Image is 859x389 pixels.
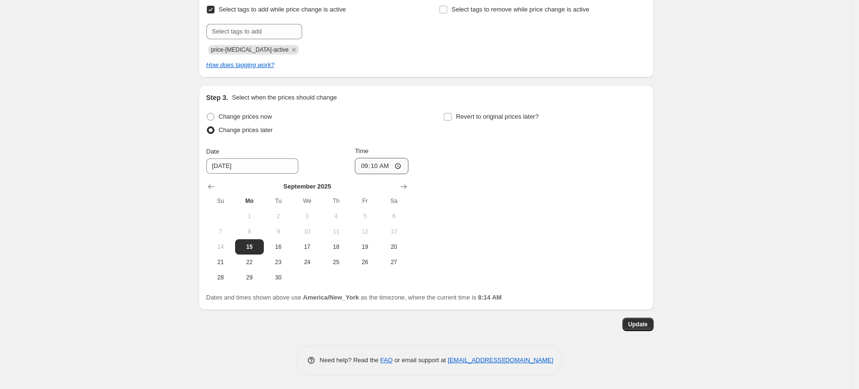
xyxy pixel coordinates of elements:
[383,258,404,266] span: 27
[206,239,235,255] button: Sunday September 14 2025
[219,113,272,120] span: Change prices now
[235,239,264,255] button: Today Monday September 15 2025
[239,197,260,205] span: Mo
[239,243,260,251] span: 15
[211,46,289,53] span: price-change-job-active
[206,294,502,301] span: Dates and times shown above use as the timezone, where the current time is
[322,224,350,239] button: Thursday September 11 2025
[354,243,375,251] span: 19
[354,197,375,205] span: Fr
[322,239,350,255] button: Thursday September 18 2025
[383,197,404,205] span: Sa
[296,228,317,235] span: 10
[268,228,289,235] span: 9
[322,193,350,209] th: Thursday
[268,197,289,205] span: Tu
[326,197,347,205] span: Th
[383,228,404,235] span: 13
[393,356,448,364] span: or email support at
[206,224,235,239] button: Sunday September 7 2025
[322,209,350,224] button: Thursday September 4 2025
[326,228,347,235] span: 11
[326,258,347,266] span: 25
[303,294,359,301] b: America/New_York
[293,255,321,270] button: Wednesday September 24 2025
[355,158,408,174] input: 12:00
[204,180,218,193] button: Show previous month, August 2025
[239,258,260,266] span: 22
[322,255,350,270] button: Thursday September 25 2025
[239,228,260,235] span: 8
[235,193,264,209] th: Monday
[326,212,347,220] span: 4
[380,356,393,364] a: FAQ
[296,197,317,205] span: We
[296,243,317,251] span: 17
[379,193,408,209] th: Saturday
[264,224,293,239] button: Tuesday September 9 2025
[350,209,379,224] button: Friday September 5 2025
[355,147,368,155] span: Time
[379,209,408,224] button: Saturday September 6 2025
[206,93,228,102] h2: Step 3.
[210,197,231,205] span: Su
[206,193,235,209] th: Sunday
[354,228,375,235] span: 12
[210,243,231,251] span: 14
[293,224,321,239] button: Wednesday September 10 2025
[206,61,274,68] a: How does tagging work?
[628,321,648,328] span: Update
[264,239,293,255] button: Tuesday September 16 2025
[264,193,293,209] th: Tuesday
[383,243,404,251] span: 20
[456,113,539,120] span: Revert to original prices later?
[383,212,404,220] span: 6
[290,45,298,54] button: Remove price-change-job-active
[235,209,264,224] button: Monday September 1 2025
[206,24,302,39] input: Select tags to add
[350,255,379,270] button: Friday September 26 2025
[452,6,589,13] span: Select tags to remove while price change is active
[293,239,321,255] button: Wednesday September 17 2025
[293,193,321,209] th: Wednesday
[239,212,260,220] span: 1
[235,270,264,285] button: Monday September 29 2025
[206,255,235,270] button: Sunday September 21 2025
[206,148,219,155] span: Date
[210,274,231,281] span: 28
[206,270,235,285] button: Sunday September 28 2025
[235,224,264,239] button: Monday September 8 2025
[219,6,346,13] span: Select tags to add while price change is active
[219,126,273,133] span: Change prices later
[354,212,375,220] span: 5
[478,294,501,301] b: 8:14 AM
[622,318,654,331] button: Update
[268,243,289,251] span: 16
[264,270,293,285] button: Tuesday September 30 2025
[397,180,410,193] button: Show next month, October 2025
[232,93,337,102] p: Select when the prices should change
[235,255,264,270] button: Monday September 22 2025
[296,258,317,266] span: 24
[320,356,381,364] span: Need help? Read the
[293,209,321,224] button: Wednesday September 3 2025
[326,243,347,251] span: 18
[268,258,289,266] span: 23
[268,274,289,281] span: 30
[264,209,293,224] button: Tuesday September 2 2025
[350,193,379,209] th: Friday
[379,239,408,255] button: Saturday September 20 2025
[296,212,317,220] span: 3
[239,274,260,281] span: 29
[448,356,553,364] a: [EMAIL_ADDRESS][DOMAIN_NAME]
[268,212,289,220] span: 2
[379,224,408,239] button: Saturday September 13 2025
[210,258,231,266] span: 21
[350,239,379,255] button: Friday September 19 2025
[350,224,379,239] button: Friday September 12 2025
[264,255,293,270] button: Tuesday September 23 2025
[354,258,375,266] span: 26
[206,158,298,174] input: 9/15/2025
[379,255,408,270] button: Saturday September 27 2025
